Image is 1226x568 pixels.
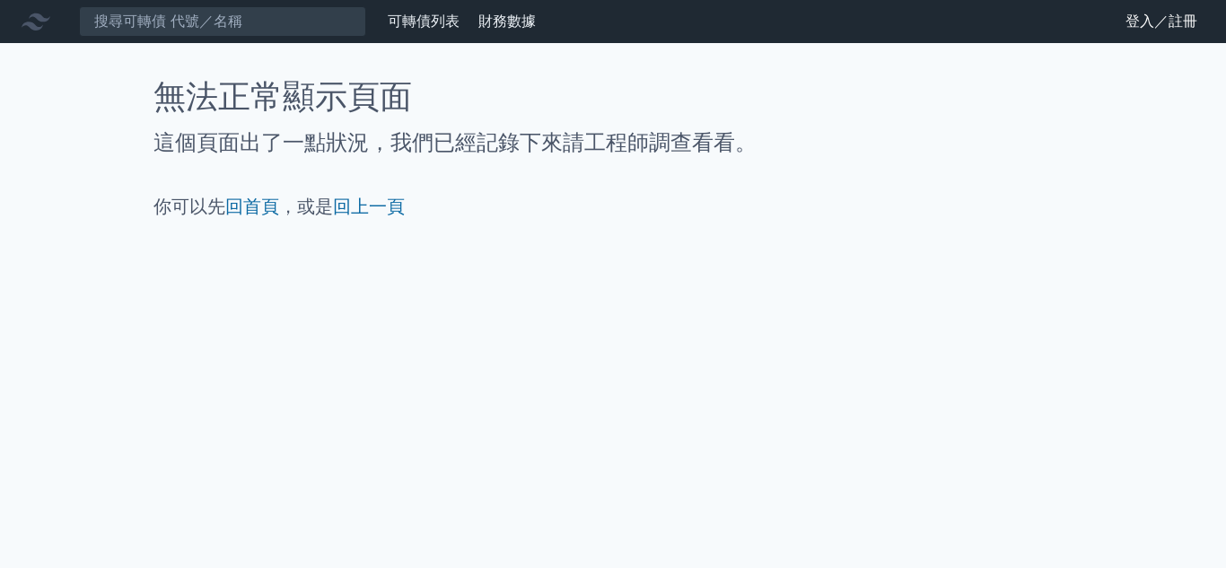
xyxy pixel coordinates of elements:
a: 登入／註冊 [1111,7,1212,36]
h1: 無法正常顯示頁面 [153,79,1073,115]
a: 財務數據 [478,13,536,30]
h2: 這個頁面出了一點狀況，我們已經記錄下來請工程師調查看看。 [153,129,1073,158]
a: 回上一頁 [333,196,405,217]
input: 搜尋可轉債 代號／名稱 [79,6,366,37]
a: 可轉債列表 [388,13,460,30]
p: 你可以先 ，或是 [153,194,1073,219]
a: 回首頁 [225,196,279,217]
